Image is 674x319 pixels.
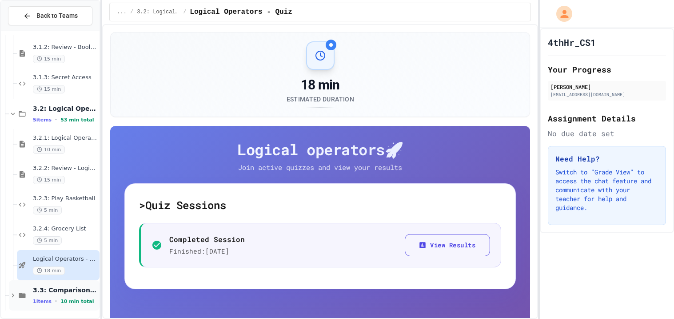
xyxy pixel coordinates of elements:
span: 53 min total [60,117,94,123]
span: 3.2.3: Play Basketball [33,195,98,202]
span: 3.1.2: Review - Booleans [33,44,98,51]
span: 5 items [33,117,52,123]
h2: Your Progress [548,63,666,76]
div: My Account [547,4,574,24]
span: 18 min [33,267,65,275]
span: 3.2: Logical Operators [33,105,98,113]
span: / [130,8,133,16]
h5: > Quiz Sessions [139,198,501,212]
span: ... [117,8,127,16]
button: View Results [405,234,490,257]
span: 3.2.4: Grocery List [33,225,98,233]
span: 3.2.2: Review - Logical Operators [33,165,98,172]
span: 15 min [33,176,65,184]
p: Finished: [DATE] [169,246,245,256]
p: Completed Session [169,234,245,245]
span: • [55,298,57,305]
div: No due date set [548,128,666,139]
h1: 4thHr_CS1 [548,36,596,48]
div: [EMAIL_ADDRESS][DOMAIN_NAME] [550,91,663,98]
p: Switch to "Grade View" to access the chat feature and communicate with your teacher for help and ... [555,168,658,212]
h3: Need Help? [555,153,658,164]
span: 3.1.3: Secret Access [33,74,98,81]
span: Logical Operators - Quiz [190,7,292,17]
span: 10 min total [60,299,94,304]
span: Logical Operators - Quiz [33,255,98,263]
span: 1 items [33,299,52,304]
span: 3.2.1: Logical Operators [33,134,98,142]
span: 10 min [33,145,65,154]
p: Join active quizzes and view your results [220,162,420,173]
div: [PERSON_NAME] [550,83,663,91]
span: Back to Teams [36,11,78,20]
span: 15 min [33,85,65,93]
span: / [183,8,186,16]
span: 5 min [33,236,62,245]
button: Back to Teams [8,6,92,25]
div: Estimated Duration [287,95,354,104]
span: 5 min [33,206,62,214]
span: 3.3: Comparison Operators [33,286,98,294]
span: 3.2: Logical Operators [137,8,179,16]
div: 18 min [287,77,354,93]
span: • [55,116,57,123]
h2: Assignment Details [548,112,666,125]
span: 15 min [33,55,65,63]
h4: Logical operators 🚀 [124,140,516,159]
